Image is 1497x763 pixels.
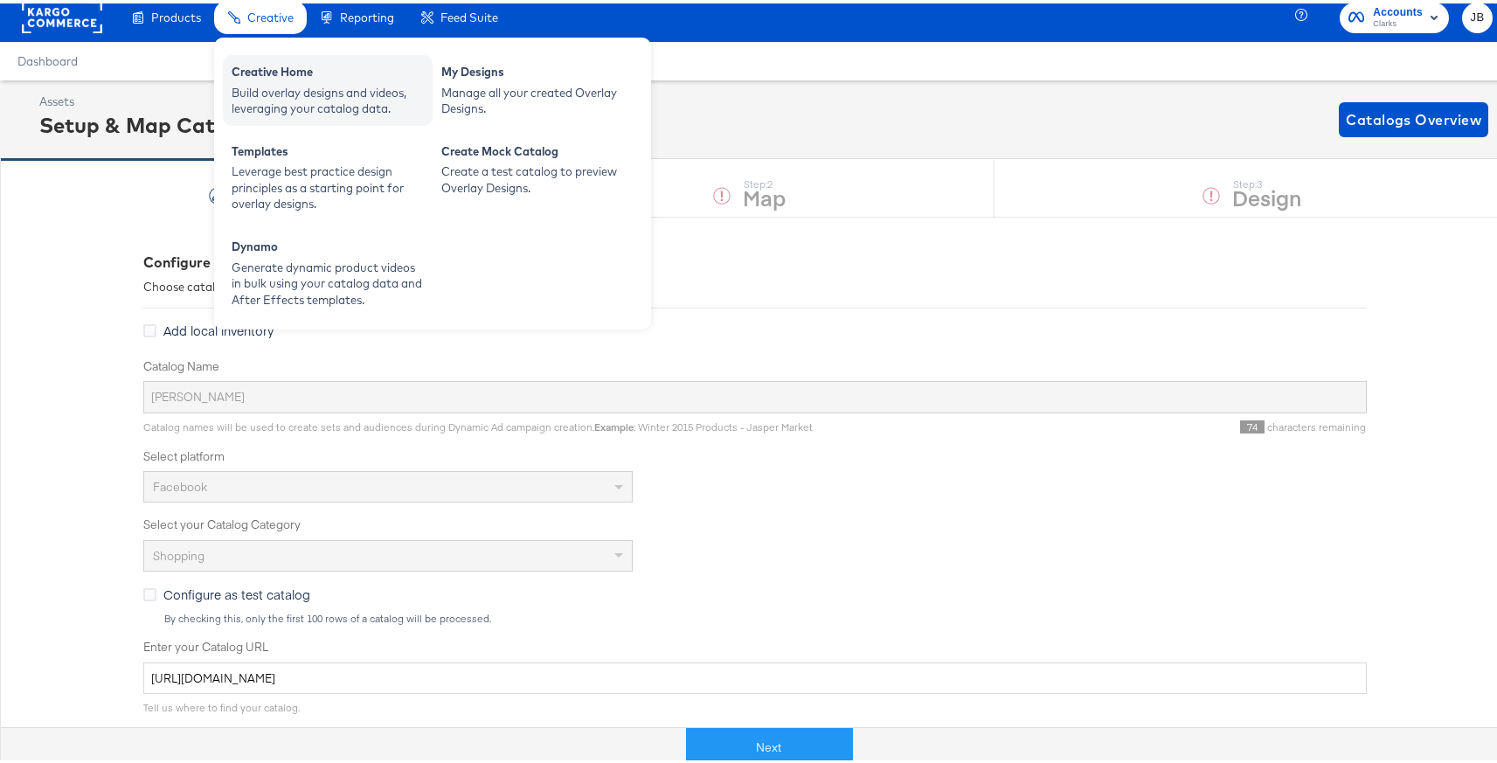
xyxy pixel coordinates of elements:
div: Choose catalog type, enter your catalog URL and then name your catalog. [143,275,1367,292]
div: Configure Your Catalog Settings [143,249,1367,269]
div: Setup & Map Catalog [39,107,259,136]
span: Clarks [1373,14,1423,28]
span: 74 [1240,417,1265,430]
label: Catalog Name [143,355,1367,371]
span: JB [1469,4,1486,24]
label: Select platform [143,445,1367,461]
span: Configure as test catalog [163,582,310,600]
strong: Example [594,417,634,430]
span: Facebook [153,475,207,491]
div: By checking this, only the first 100 rows of a catalog will be processed. [163,609,1367,621]
label: Enter your Catalog URL [143,635,1367,652]
span: Products [151,7,201,21]
a: Dashboard [17,51,78,65]
div: Assets [39,90,259,107]
div: characters remaining [813,417,1367,431]
span: Shopping [153,545,204,560]
span: Catalog names will be used to create sets and audiences during Dynamic Ad campaign creation. : Wi... [143,417,813,430]
span: Add local inventory [163,318,274,336]
span: Creative [247,7,294,21]
label: Select your Catalog Category [143,513,1367,530]
input: Name your catalog e.g. My Dynamic Product Catalog [143,378,1367,410]
span: Feed Suite [440,7,498,21]
span: Catalogs Overview [1346,104,1481,128]
button: Catalogs Overview [1339,99,1488,134]
span: Tell us where to find your catalog. : XML, comma, tab or pipe delimited files e.g. CSV, TSV. [143,697,480,739]
span: Reporting [340,7,394,21]
input: Enter Catalog URL, e.g. http://www.example.com/products.xml [143,659,1367,691]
